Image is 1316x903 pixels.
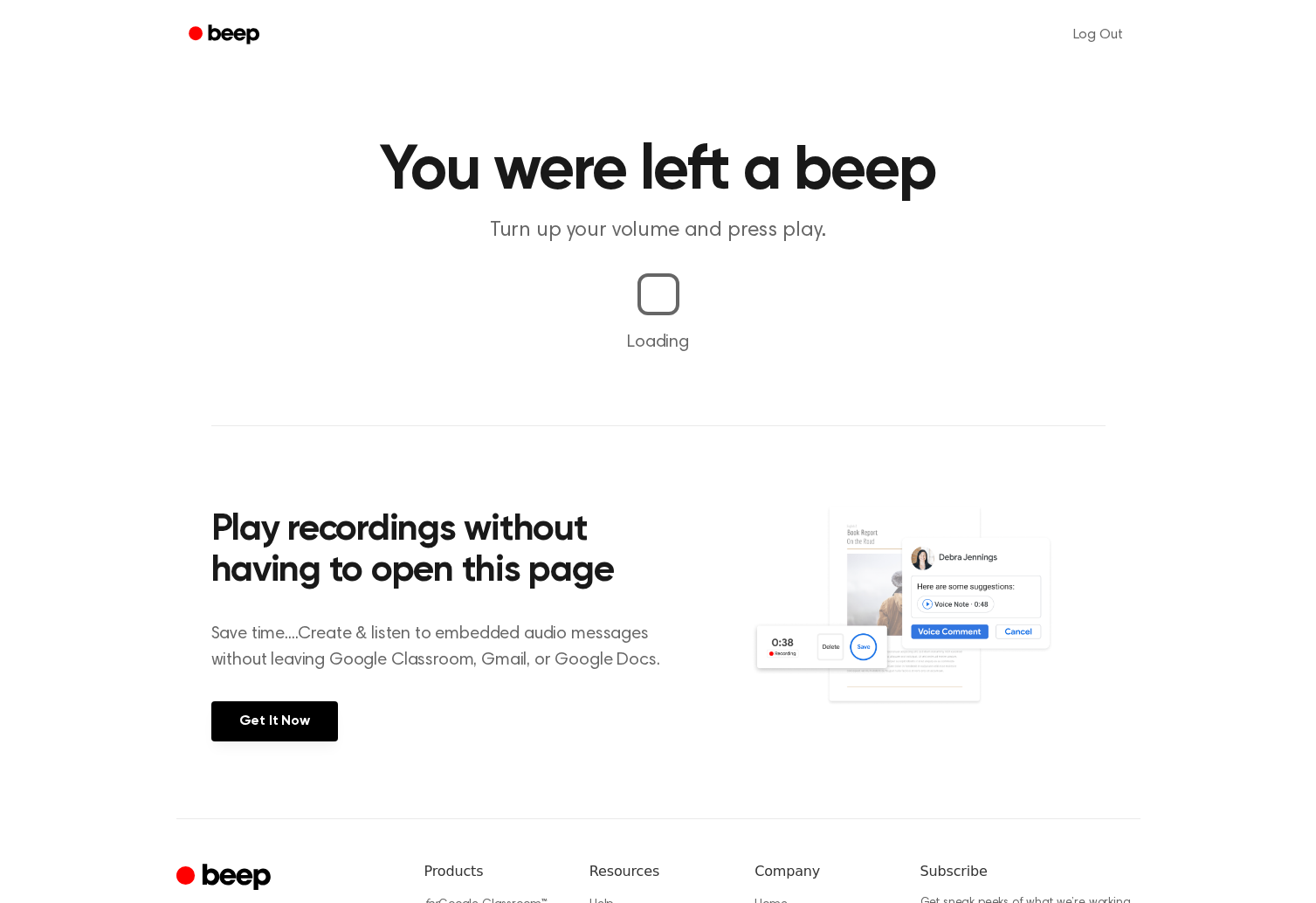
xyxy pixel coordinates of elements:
h6: Products [424,861,562,882]
a: Cruip [176,861,275,895]
h6: Subscribe [920,861,1140,882]
img: Voice Comments on Docs and Recording Widget [751,505,1105,740]
a: Log Out [1056,14,1140,56]
h2: Play recordings without having to open this page [211,510,682,593]
p: Save time....Create & listen to embedded audio messages without leaving Google Classroom, Gmail, ... [211,621,682,673]
h6: Company [754,861,892,882]
a: Beep [176,18,275,52]
p: Turn up your volume and press play. [323,217,994,245]
a: Get It Now [211,701,338,741]
h1: You were left a beep [211,140,1106,203]
h6: Resources [589,861,727,882]
p: Loading [21,329,1295,355]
